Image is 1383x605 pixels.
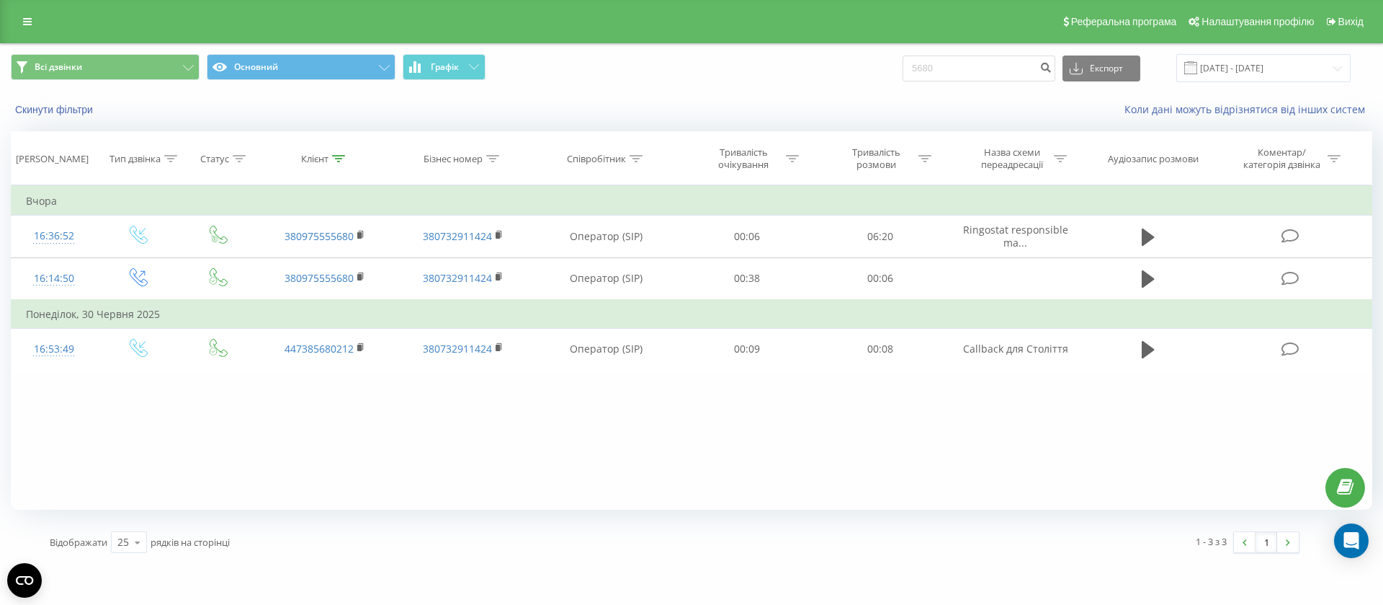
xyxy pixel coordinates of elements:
[973,146,1050,171] div: Назва схеми переадресації
[1334,524,1369,558] div: Open Intercom Messenger
[1240,146,1324,171] div: Коментар/категорія дзвінка
[35,61,82,73] span: Всі дзвінки
[963,223,1068,249] span: Ringostat responsible ma...
[681,328,813,370] td: 00:09
[285,342,354,356] a: 447385680212
[11,103,100,116] button: Скинути фільтри
[12,187,1372,216] td: Вчора
[813,328,946,370] td: 00:08
[1071,16,1177,27] span: Реферальна програма
[423,229,492,243] a: 380732911424
[813,216,946,257] td: 06:20
[532,216,681,257] td: Оператор (SIP)
[301,153,328,165] div: Клієнт
[567,153,626,165] div: Співробітник
[1124,102,1372,116] a: Коли дані можуть відрізнятися вiд інших систем
[26,222,82,250] div: 16:36:52
[1338,16,1364,27] span: Вихід
[903,56,1055,81] input: Пошук за номером
[431,62,459,72] span: Графік
[12,300,1372,329] td: Понеділок, 30 Червня 2025
[403,54,485,80] button: Графік
[285,271,354,285] a: 380975555680
[7,563,42,598] button: Open CMP widget
[1256,532,1277,552] a: 1
[423,342,492,356] a: 380732911424
[50,536,107,549] span: Відображати
[11,54,200,80] button: Всі дзвінки
[109,153,161,165] div: Тип дзвінка
[423,271,492,285] a: 380732911424
[681,216,813,257] td: 00:06
[117,535,129,549] div: 25
[813,257,946,300] td: 00:06
[1196,534,1227,549] div: 1 - 3 з 3
[1062,56,1140,81] button: Експорт
[681,257,813,300] td: 00:38
[26,335,82,363] div: 16:53:49
[946,328,1085,370] td: Callback для Століття
[424,153,483,165] div: Бізнес номер
[26,265,82,293] div: 16:14:50
[285,229,354,243] a: 380975555680
[532,257,681,300] td: Оператор (SIP)
[532,328,681,370] td: Оператор (SIP)
[200,153,229,165] div: Статус
[151,536,230,549] span: рядків на сторінці
[838,146,915,171] div: Тривалість розмови
[207,54,395,80] button: Основний
[1108,153,1199,165] div: Аудіозапис розмови
[705,146,782,171] div: Тривалість очікування
[16,153,89,165] div: [PERSON_NAME]
[1201,16,1314,27] span: Налаштування профілю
